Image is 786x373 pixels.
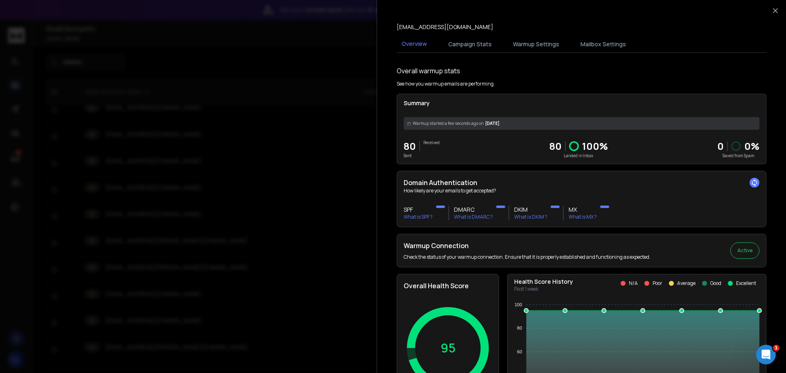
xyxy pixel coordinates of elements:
[569,214,597,220] p: What is MX ?
[443,35,497,53] button: Campaign Stats
[404,206,433,214] h3: SPF
[423,140,440,146] p: Received
[717,153,759,159] p: Saved from Spam
[397,23,493,31] p: [EMAIL_ADDRESS][DOMAIN_NAME]
[404,281,492,291] h2: Overall Health Score
[404,178,759,188] h2: Domain Authentication
[773,345,779,351] span: 1
[508,35,564,53] button: Warmup Settings
[404,254,650,260] p: Check the status of your warmup connection. Ensure that it is properly established and functionin...
[404,140,416,153] p: 80
[517,349,522,354] tspan: 60
[576,35,631,53] button: Mailbox Settings
[514,214,547,220] p: What is DKIM ?
[397,66,460,76] h1: Overall warmup stats
[653,280,662,287] p: Poor
[404,117,759,130] div: [DATE]
[404,188,759,194] p: How likely are your emails to get accepted?
[404,214,433,220] p: What is SPF ?
[454,214,493,220] p: What is DMARC ?
[744,140,759,153] p: 0 %
[413,120,483,127] span: Warmup started a few seconds ago on
[710,280,721,287] p: Good
[514,278,573,286] p: Health Score History
[517,326,522,330] tspan: 80
[549,153,608,159] p: Landed in Inbox
[515,302,522,307] tspan: 100
[582,140,608,153] p: 100 %
[730,242,759,259] button: Active
[397,35,432,54] button: Overview
[514,286,573,292] p: Past 1 week
[404,153,416,159] p: Sent
[569,206,597,214] h3: MX
[549,140,562,153] p: 80
[629,280,638,287] p: N/A
[717,139,724,153] strong: 0
[397,81,494,87] p: See how you warmup emails are performing
[677,280,696,287] p: Average
[440,341,456,355] p: 95
[454,206,493,214] h3: DMARC
[404,241,650,251] h2: Warmup Connection
[404,99,759,107] p: Summary
[756,345,776,364] iframe: Intercom live chat
[514,206,547,214] h3: DKIM
[736,280,756,287] p: Excellent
